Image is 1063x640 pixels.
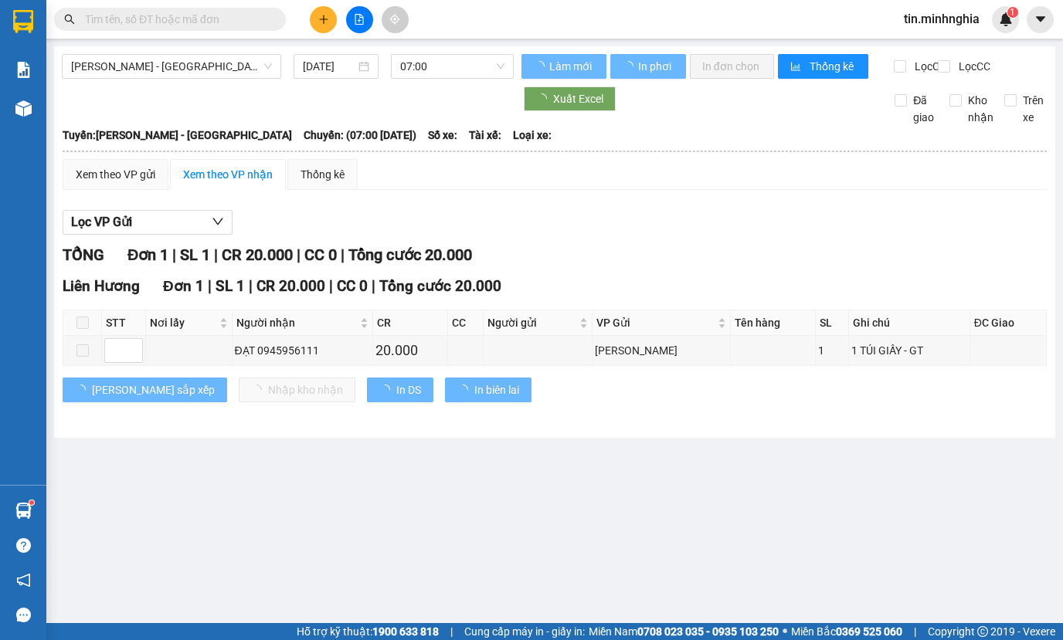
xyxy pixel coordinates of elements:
span: Liên Hương [63,277,140,295]
span: Loại xe: [513,127,552,144]
span: notification [16,573,31,588]
span: file-add [354,14,365,25]
span: Miền Nam [589,623,779,640]
span: CR 20.000 [256,277,325,295]
input: 12/09/2025 [303,58,355,75]
button: In phơi [610,54,686,79]
span: Lọc VP Gửi [71,212,132,232]
button: aim [382,6,409,33]
span: loading [534,61,547,72]
span: SL 1 [216,277,245,295]
th: STT [102,310,146,336]
span: aim [389,14,400,25]
span: SL 1 [180,246,210,264]
span: | [372,277,375,295]
button: Lọc VP Gửi [63,210,233,235]
span: CR 20.000 [222,246,293,264]
span: Tài xế: [469,127,501,144]
span: Đơn 1 [163,277,204,295]
button: bar-chartThống kê [778,54,868,79]
span: Phan Rí - Sài Gòn [71,55,272,78]
span: caret-down [1034,12,1048,26]
span: Cung cấp máy in - giấy in: [464,623,585,640]
input: Tìm tên, số ĐT hoặc mã đơn [85,11,267,28]
span: Người gửi [487,314,576,331]
strong: 1900 633 818 [372,625,439,638]
div: ĐẠT 0945956111 [235,342,370,359]
span: | [172,246,176,264]
strong: 0708 023 035 - 0935 103 250 [637,625,779,638]
span: CC 0 [337,277,368,295]
span: loading [623,61,636,72]
div: 1 TÚI GIẤY - GT [851,342,967,359]
button: In đơn chọn [690,54,774,79]
span: In biên lai [474,381,519,398]
span: Xuất Excel [553,90,603,107]
button: [PERSON_NAME] sắp xếp [63,378,227,402]
button: Nhập kho nhận [239,378,355,402]
th: Ghi chú [849,310,970,336]
span: Hỗ trợ kỹ thuật: [297,623,439,640]
span: plus [318,14,329,25]
th: SL [816,310,848,336]
span: loading [457,384,474,395]
span: Tổng cước 20.000 [348,246,472,264]
span: | [341,246,345,264]
sup: 1 [29,500,34,505]
span: | [914,623,916,640]
span: ⚪️ [783,628,787,635]
span: message [16,608,31,622]
button: Xuất Excel [524,86,616,111]
th: CR [373,310,448,336]
img: logo-vxr [13,10,33,33]
span: Chuyến: (07:00 [DATE]) [304,127,416,144]
div: 20.000 [375,340,445,361]
div: Xem theo VP gửi [76,166,155,183]
span: | [450,623,453,640]
div: Xem theo VP nhận [183,166,273,183]
button: Làm mới [521,54,606,79]
span: 07:00 [400,55,504,78]
img: icon-new-feature [999,12,1013,26]
span: down [212,215,224,228]
span: question-circle [16,538,31,553]
span: | [208,277,212,295]
th: CC [448,310,484,336]
span: search [64,14,75,25]
span: loading [379,384,396,395]
td: VP Phan Rí [593,336,731,366]
b: Tuyến: [PERSON_NAME] - [GEOGRAPHIC_DATA] [63,129,292,141]
span: In phơi [638,58,674,75]
span: bar-chart [790,61,803,73]
span: Thống kê [810,58,856,75]
span: tin.minhnghia [891,9,992,29]
span: copyright [977,626,988,637]
span: TỔNG [63,246,104,264]
span: Nơi lấy [150,314,216,331]
span: loading [536,93,553,104]
span: Người nhận [236,314,357,331]
span: loading [75,384,92,395]
button: In DS [367,378,433,402]
span: In DS [396,381,421,398]
span: | [297,246,301,264]
th: Tên hàng [731,310,816,336]
span: VP Gửi [596,314,715,331]
span: | [214,246,218,264]
span: [PERSON_NAME] sắp xếp [92,381,215,398]
span: Kho nhận [962,92,1000,126]
span: 1 [1010,7,1015,18]
img: warehouse-icon [15,503,32,519]
strong: 0369 525 060 [836,625,902,638]
span: Tổng cước 20.000 [379,277,501,295]
span: Đơn 1 [127,246,168,264]
sup: 1 [1007,7,1018,18]
div: Thống kê [301,166,345,183]
span: Lọc CC [953,58,993,75]
span: Lọc CR [908,58,949,75]
img: solution-icon [15,62,32,78]
button: In biên lai [445,378,531,402]
span: Số xe: [428,127,457,144]
button: file-add [346,6,373,33]
span: CC 0 [304,246,337,264]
